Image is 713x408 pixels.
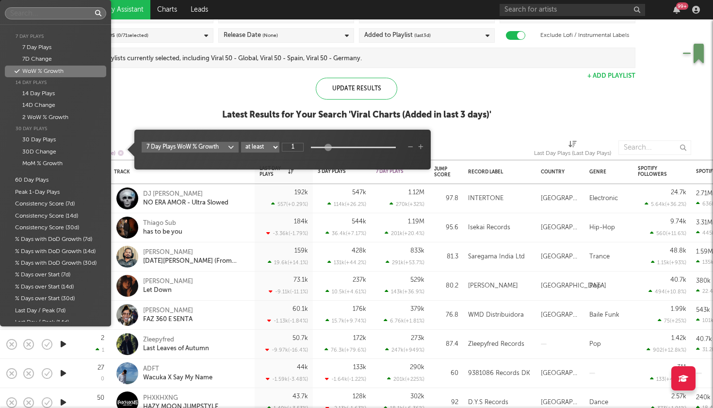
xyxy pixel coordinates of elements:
div: 2 WoW % Growth [5,112,106,123]
div: 7 Day Plays [5,31,106,42]
div: Last Day / Peak (7d) [5,305,106,317]
div: % Days with DoD Growth (7d) [5,234,106,245]
div: Peak 1-Day Plays [5,187,106,198]
div: Consistency Score (14d) [5,210,106,222]
div: 7D Change [5,53,106,65]
div: % Days over Start (30d) [5,293,106,305]
div: 14 Day Plays [5,77,106,88]
div: 30D Change [5,146,106,158]
div: % Days over Start (14d) [5,281,106,293]
div: Consistency Score (7d) [5,198,106,210]
input: Search... [5,7,106,19]
div: WoW % Growth [5,66,106,77]
div: 30 Day Plays [5,134,106,146]
div: % Days with DoD Growth (14d) [5,246,106,257]
div: 30 Day Plays [5,123,106,134]
div: Last Day / Peak (14d) [5,317,106,328]
div: % Days over Start (7d) [5,269,106,281]
div: % Days with DoD Growth (30d) [5,257,106,269]
div: Consistency Score (30d) [5,222,106,234]
div: 60 Day Plays [5,174,106,186]
div: 14 Day Plays [5,88,106,100]
div: MoM % Growth [5,158,106,170]
div: 7 Day Plays [5,42,106,53]
div: 14D Change [5,100,106,111]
